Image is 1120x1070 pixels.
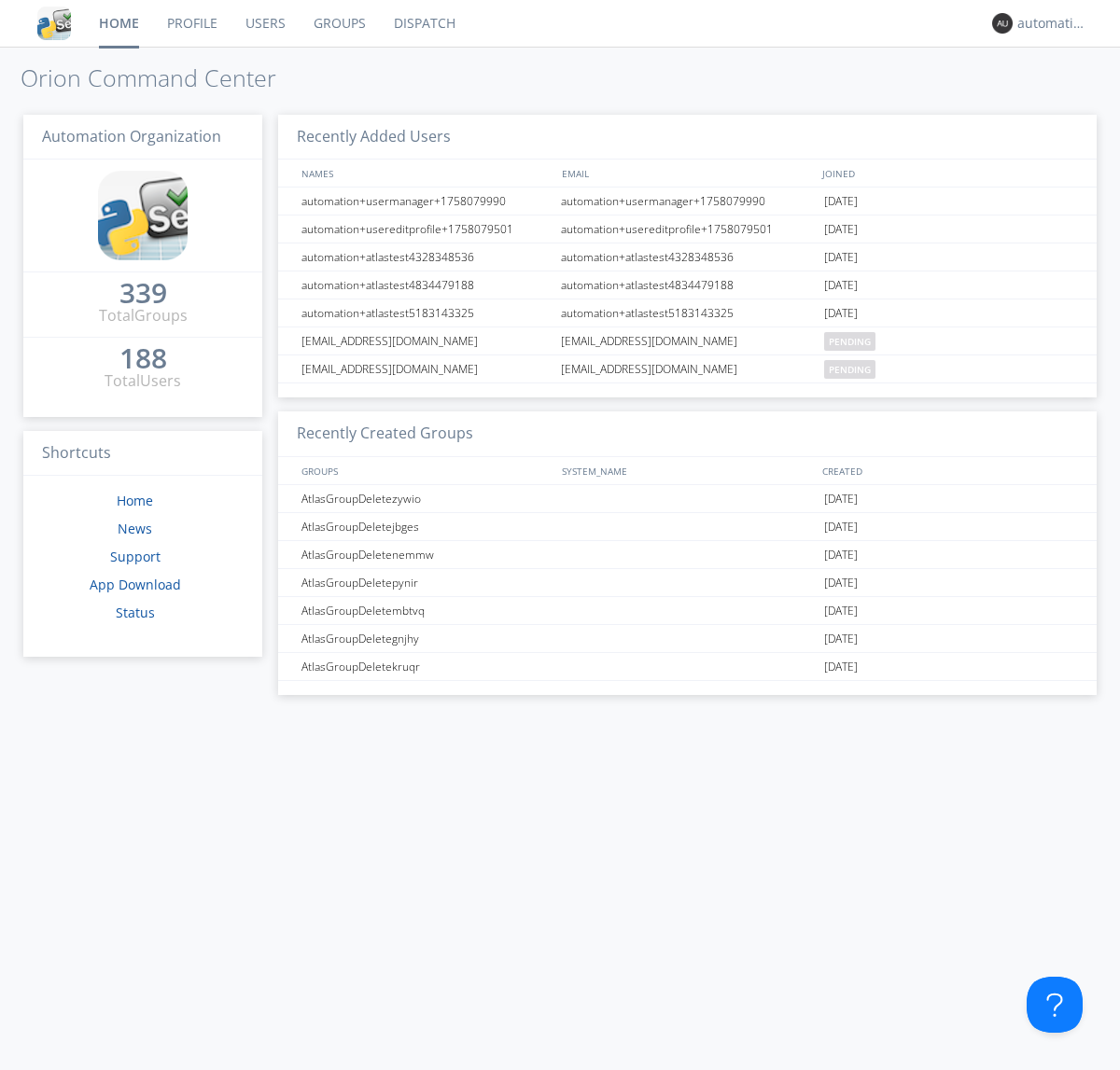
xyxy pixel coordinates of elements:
a: automation+atlastest4834479188automation+atlastest4834479188[DATE] [278,271,1097,299]
a: AtlasGroupDeletembtvq[DATE] [278,597,1097,625]
span: [DATE] [824,243,858,271]
div: automation+atlastest5183143325 [297,299,555,327]
a: AtlasGroupDeletepynir[DATE] [278,569,1097,597]
div: AtlasGroupDeletepynir [297,569,555,596]
div: NAMES [297,160,553,187]
div: automation+atlastest5183143325 [556,299,819,327]
div: 339 [119,284,167,302]
div: automation+atlastest4834479188 [297,271,555,299]
iframe: Toggle Customer Support [1027,977,1083,1033]
span: [DATE] [824,597,858,625]
span: [DATE] [824,271,858,299]
h3: Shortcuts [23,431,262,477]
a: Support [110,548,161,565]
div: AtlasGroupDeletenemmw [297,541,555,568]
a: AtlasGroupDeletenemmw[DATE] [278,541,1097,569]
div: automation+usermanager+1758079990 [556,188,819,215]
div: [EMAIL_ADDRESS][DOMAIN_NAME] [556,355,819,382]
span: [DATE] [824,569,858,597]
span: pending [824,360,875,379]
span: [DATE] [824,188,858,215]
div: automation+atlastest4328348536 [556,243,819,271]
div: automation+atlas0017 [1017,14,1087,33]
div: automation+usereditprofile+1758079501 [556,215,819,243]
div: JOINED [818,160,1079,187]
a: automation+atlastest4328348536automation+atlastest4328348536[DATE] [278,243,1097,271]
a: App Download [90,576,181,593]
span: [DATE] [824,513,858,541]
div: automation+usermanager+1758079990 [297,188,555,215]
a: Status [116,604,155,621]
a: automation+usermanager+1758079990automation+usermanager+1758079990[DATE] [278,188,1097,215]
a: automation+usereditprofile+1758079501automation+usereditprofile+1758079501[DATE] [278,215,1097,243]
img: cddb5a64eb264b2086981ab96f4c1ba7 [98,171,188,260]
div: AtlasGroupDeletegnjhy [297,625,555,652]
div: Total Users [105,370,181,392]
img: 373638.png [992,13,1013,34]
div: [EMAIL_ADDRESS][DOMAIN_NAME] [556,327,819,354]
h3: Recently Added Users [278,115,1097,160]
div: SYSTEM_NAME [557,457,818,484]
img: cddb5a64eb264b2086981ab96f4c1ba7 [37,7,71,40]
div: [EMAIL_ADDRESS][DOMAIN_NAME] [297,355,555,382]
span: [DATE] [824,485,858,513]
div: AtlasGroupDeletekruqr [297,653,555,680]
div: automation+atlastest4834479188 [556,271,819,299]
a: AtlasGroupDeletegnjhy[DATE] [278,625,1097,653]
a: [EMAIL_ADDRESS][DOMAIN_NAME][EMAIL_ADDRESS][DOMAIN_NAME]pending [278,327,1097,355]
span: [DATE] [824,299,858,327]
a: automation+atlastest5183143325automation+atlastest5183143325[DATE] [278,299,1097,327]
a: 188 [119,349,167,370]
span: pending [824,332,875,351]
div: CREATED [818,457,1079,484]
span: [DATE] [824,625,858,653]
a: AtlasGroupDeletejbges[DATE] [278,513,1097,541]
div: GROUPS [297,457,553,484]
a: News [118,520,152,537]
div: EMAIL [557,160,818,187]
span: [DATE] [824,653,858,681]
a: AtlasGroupDeletekruqr[DATE] [278,653,1097,681]
div: Total Groups [99,305,188,327]
a: 339 [119,284,167,305]
a: AtlasGroupDeletezywio[DATE] [278,485,1097,513]
span: Automation Organization [42,126,221,146]
div: 188 [119,349,167,368]
div: [EMAIL_ADDRESS][DOMAIN_NAME] [297,327,555,354]
div: automation+usereditprofile+1758079501 [297,215,555,243]
div: AtlasGroupDeletejbges [297,513,555,540]
div: AtlasGroupDeletezywio [297,485,555,512]
a: [EMAIL_ADDRESS][DOMAIN_NAME][EMAIL_ADDRESS][DOMAIN_NAME]pending [278,355,1097,383]
div: automation+atlastest4328348536 [297,243,555,271]
a: Home [117,492,153,509]
span: [DATE] [824,541,858,569]
h3: Recently Created Groups [278,411,1097,457]
div: AtlasGroupDeletembtvq [297,597,555,624]
span: [DATE] [824,215,858,243]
